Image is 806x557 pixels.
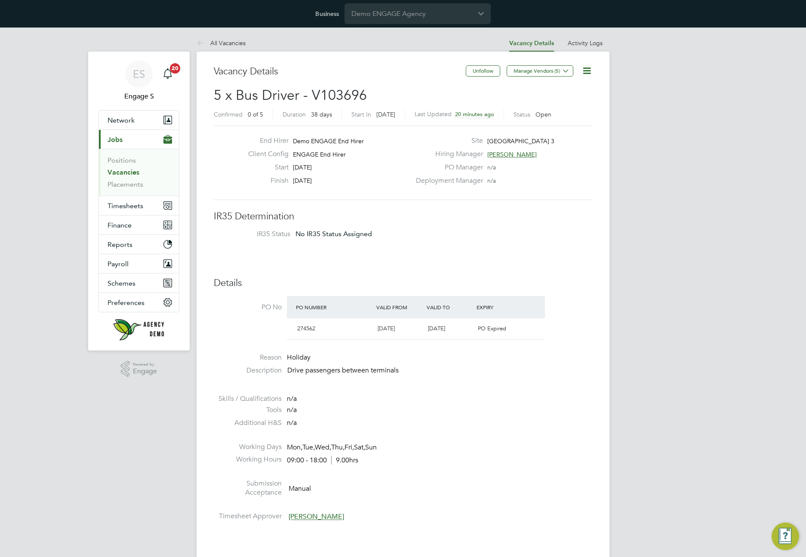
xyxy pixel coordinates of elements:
a: 20 [159,60,176,88]
span: 0 of 5 [248,111,263,118]
label: Description [214,366,282,375]
div: PO Number [294,299,374,315]
label: Submission Acceptance [214,479,282,497]
span: PO Expired [478,325,506,332]
span: 38 days [311,111,332,118]
span: Powered by [133,361,157,368]
span: Schemes [108,279,135,287]
span: Jobs [108,135,123,144]
label: End Hirer [241,136,289,145]
button: Schemes [99,274,179,292]
a: Go to home page [98,319,179,340]
a: All Vacancies [197,39,246,47]
button: Unfollow [466,65,500,77]
p: Drive passengers between terminals [287,366,592,375]
a: Vacancy Details [509,40,554,47]
label: Working Days [214,443,282,452]
a: Positions [108,156,136,164]
label: Business [315,10,339,18]
label: IR35 Status [222,230,290,239]
label: Last Updated [415,110,452,118]
button: Finance [99,215,179,234]
span: Finance [108,221,132,229]
span: Reports [108,240,132,249]
label: Reason [214,353,282,362]
h3: Vacancy Details [214,65,466,78]
span: [DATE] [378,325,395,332]
label: Additional H&S [214,419,282,428]
label: Client Config [241,150,289,159]
span: [PERSON_NAME] [487,151,537,158]
span: Sat, [354,443,365,452]
a: Placements [108,180,143,188]
span: 9.00hrs [331,456,358,465]
span: [GEOGRAPHIC_DATA] 3 [487,137,554,145]
span: Thu, [331,443,345,452]
span: n/a [487,177,496,185]
span: ENGAGE End Hirer [293,151,346,158]
span: Sun [365,443,377,452]
span: Manual [289,484,311,493]
a: ESEngage S [98,60,179,102]
span: Payroll [108,260,129,268]
label: Confirmed [214,111,243,118]
label: PO Manager [411,163,483,172]
span: Timesheets [108,202,143,210]
label: Start [241,163,289,172]
span: ES [133,68,145,80]
label: Finish [241,176,289,185]
span: [DATE] [376,111,395,118]
div: Jobs [99,149,179,196]
span: Demo ENGAGE End Hirer [293,137,364,145]
label: Hiring Manager [411,150,483,159]
img: engagetech3-logo-retina.png [110,319,168,340]
span: [DATE] [428,325,445,332]
a: Powered byEngage [121,361,157,377]
span: n/a [287,419,297,427]
button: Timesheets [99,196,179,215]
button: Jobs [99,130,179,149]
h3: IR35 Determination [214,210,592,223]
div: Expiry [474,299,525,315]
button: Network [99,111,179,129]
span: Open [535,111,551,118]
button: Payroll [99,254,179,273]
button: Manage Vendors (5) [507,65,573,77]
span: 5 x Bus Driver - V103696 [214,87,367,104]
span: Fri, [345,443,354,452]
span: [DATE] [293,163,312,171]
span: Engage S [98,91,179,102]
button: Reports [99,235,179,254]
label: Deployment Manager [411,176,483,185]
div: Valid From [374,299,425,315]
label: Site [411,136,483,145]
span: [DATE] [293,177,312,185]
label: Status [514,111,530,118]
span: Mon, [287,443,302,452]
label: Tools [214,406,282,415]
span: n/a [487,163,496,171]
span: Tue, [302,443,315,452]
a: Activity Logs [568,39,603,47]
label: PO No [214,303,282,312]
button: Engage Resource Center [772,523,799,550]
div: Valid To [425,299,475,315]
label: Duration [283,111,306,118]
span: Holiday [287,353,311,362]
span: 20 [170,63,180,74]
span: 20 minutes ago [455,111,494,118]
label: Skills / Qualifications [214,394,282,403]
span: n/a [287,394,297,403]
h3: Details [214,277,592,289]
span: n/a [287,406,297,414]
label: Timesheet Approver [214,512,282,521]
label: Start In [351,111,371,118]
label: Working Hours [214,455,282,464]
span: Wed, [315,443,331,452]
a: Vacancies [108,168,139,176]
button: Preferences [99,293,179,312]
span: 274562 [297,325,315,332]
span: No IR35 Status Assigned [295,230,372,238]
span: Network [108,116,135,124]
nav: Main navigation [88,52,190,351]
